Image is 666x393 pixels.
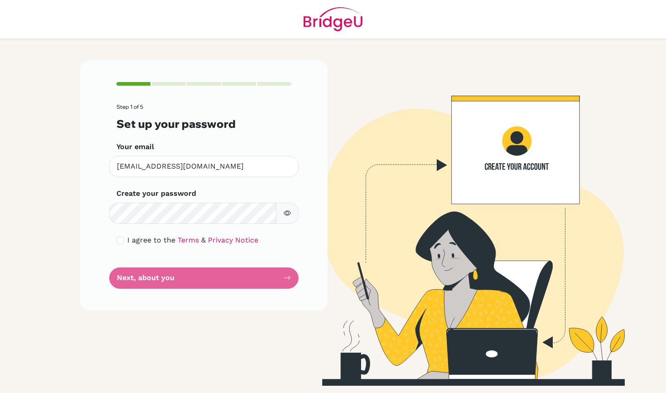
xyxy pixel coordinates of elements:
input: Insert your email* [109,156,299,177]
span: I agree to the [127,236,175,244]
a: Terms [178,236,199,244]
span: & [201,236,206,244]
span: Step 1 of 5 [116,103,143,110]
h3: Set up your password [116,117,291,131]
label: Your email [116,141,154,152]
label: Create your password [116,188,196,199]
a: Privacy Notice [208,236,258,244]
